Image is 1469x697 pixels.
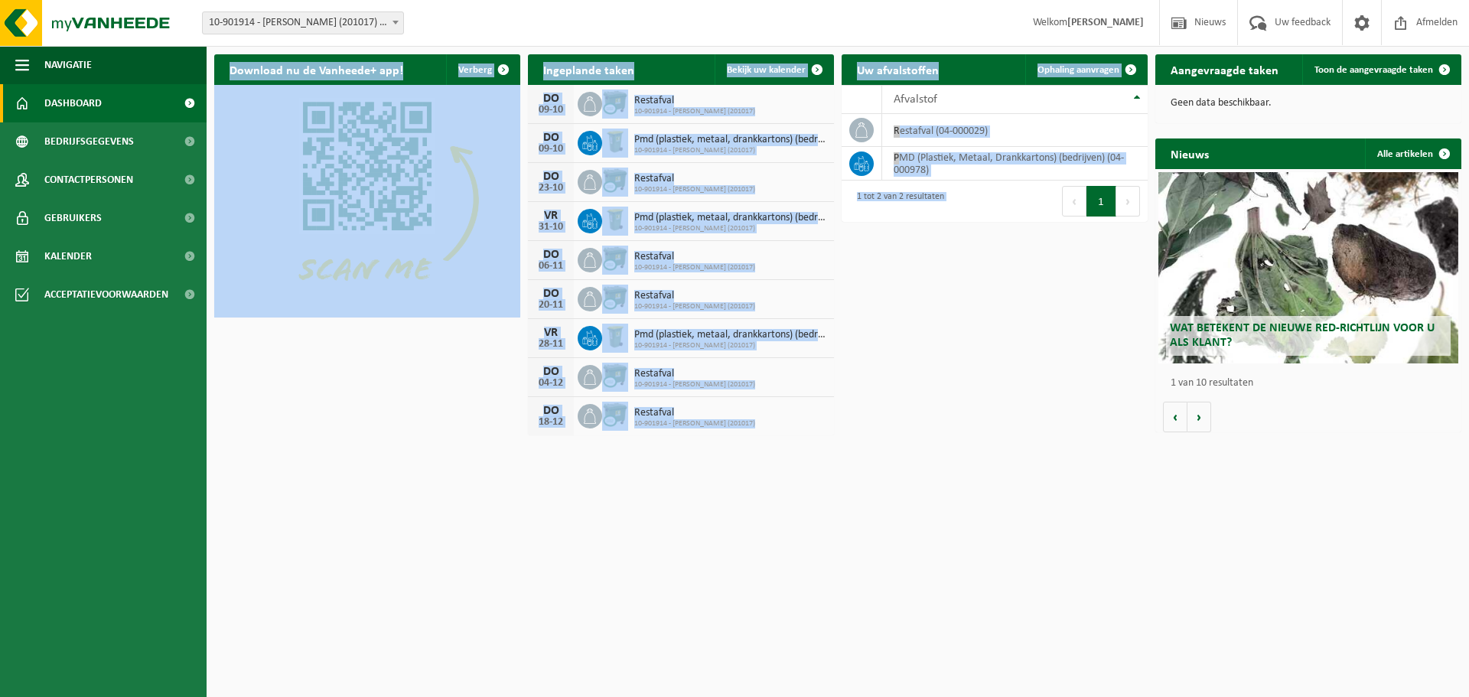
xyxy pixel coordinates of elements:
span: Wat betekent de nieuwe RED-richtlijn voor u als klant? [1170,322,1435,349]
span: Restafval [634,290,755,302]
div: DO [536,249,566,261]
td: restafval (04-000029) [882,114,1148,147]
div: 06-11 [536,261,566,272]
button: Previous [1062,186,1086,217]
img: WB-1100-CU [602,90,628,116]
div: DO [536,171,566,183]
span: 10-901914 - [PERSON_NAME] (201017) [634,302,755,311]
span: 10-901914 - AVA AALST (201017) - AALST [203,12,403,34]
div: 28-11 [536,339,566,350]
img: Download de VHEPlus App [214,85,520,314]
span: Bekijk uw kalender [727,65,806,75]
span: 10-901914 - [PERSON_NAME] (201017) [634,263,755,272]
span: Restafval [634,95,755,107]
div: DO [536,132,566,144]
span: Acceptatievoorwaarden [44,275,168,314]
img: WB-1100-CU [602,168,628,194]
span: Restafval [634,251,755,263]
span: 10-901914 - [PERSON_NAME] (201017) [634,224,826,233]
a: Alle artikelen [1365,138,1460,169]
span: Ophaling aanvragen [1037,65,1119,75]
button: Volgende [1187,402,1211,432]
a: Bekijk uw kalender [715,54,832,85]
span: 10-901914 - [PERSON_NAME] (201017) [634,185,755,194]
img: WB-1100-CU [602,285,628,311]
img: WB-1100-CU [602,402,628,428]
a: Wat betekent de nieuwe RED-richtlijn voor u als klant? [1158,172,1458,363]
div: 31-10 [536,222,566,233]
span: Restafval [634,407,755,419]
button: 1 [1086,186,1116,217]
img: WB-0240-HPE-GN-50 [602,324,628,350]
div: 1 tot 2 van 2 resultaten [849,184,944,218]
a: Toon de aangevraagde taken [1302,54,1460,85]
span: Restafval [634,173,755,185]
p: Geen data beschikbaar. [1171,98,1446,109]
span: Verberg [458,65,492,75]
h2: Nieuws [1155,138,1224,168]
strong: [PERSON_NAME] [1067,17,1144,28]
img: WB-1100-CU [602,246,628,272]
div: DO [536,405,566,417]
div: DO [536,288,566,300]
button: Verberg [446,54,519,85]
div: VR [536,210,566,222]
div: 09-10 [536,144,566,155]
h2: Ingeplande taken [528,54,650,84]
div: 20-11 [536,300,566,311]
span: Pmd (plastiek, metaal, drankkartons) (bedrijven) [634,329,826,341]
p: 1 van 10 resultaten [1171,378,1454,389]
span: Pmd (plastiek, metaal, drankkartons) (bedrijven) [634,212,826,224]
span: 10-901914 - [PERSON_NAME] (201017) [634,146,826,155]
span: Navigatie [44,46,92,84]
div: 23-10 [536,183,566,194]
img: WB-1100-CU [602,363,628,389]
div: VR [536,327,566,339]
span: 10-901914 - [PERSON_NAME] (201017) [634,341,826,350]
span: Pmd (plastiek, metaal, drankkartons) (bedrijven) [634,134,826,146]
div: DO [536,93,566,105]
h2: Aangevraagde taken [1155,54,1294,84]
span: 10-901914 - [PERSON_NAME] (201017) [634,419,755,428]
td: PMD (Plastiek, Metaal, Drankkartons) (bedrijven) (04-000978) [882,147,1148,181]
span: Contactpersonen [44,161,133,199]
h2: Download nu de Vanheede+ app! [214,54,419,84]
span: Bedrijfsgegevens [44,122,134,161]
div: 18-12 [536,417,566,428]
a: Ophaling aanvragen [1025,54,1146,85]
img: WB-0240-HPE-GN-50 [602,129,628,155]
span: Kalender [44,237,92,275]
button: Vorige [1163,402,1187,432]
span: 10-901914 - [PERSON_NAME] (201017) [634,107,755,116]
div: 09-10 [536,105,566,116]
div: DO [536,366,566,378]
h2: Uw afvalstoffen [842,54,954,84]
span: Restafval [634,368,755,380]
span: Gebruikers [44,199,102,237]
img: WB-0240-HPE-GN-50 [602,207,628,233]
button: Next [1116,186,1140,217]
span: Dashboard [44,84,102,122]
span: Afvalstof [894,93,937,106]
span: 10-901914 - AVA AALST (201017) - AALST [202,11,404,34]
span: 10-901914 - [PERSON_NAME] (201017) [634,380,755,389]
div: 04-12 [536,378,566,389]
span: Toon de aangevraagde taken [1314,65,1433,75]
